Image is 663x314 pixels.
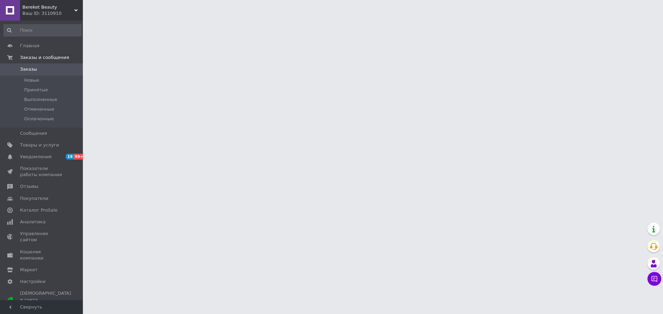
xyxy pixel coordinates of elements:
[20,267,38,273] span: Маркет
[66,154,74,160] span: 19
[20,207,57,213] span: Каталог ProSale
[24,116,54,122] span: Оплаченные
[22,4,74,10] span: Bereket Beauty
[20,290,71,309] span: [DEMOGRAPHIC_DATA] и счета
[22,10,83,17] div: Ваш ID: 3110910
[20,66,37,72] span: Заказы
[20,219,46,225] span: Аналитика
[24,77,39,83] span: Новые
[24,106,54,112] span: Отмененные
[20,165,64,178] span: Показатели работы компании
[20,249,64,261] span: Кошелек компании
[3,24,81,37] input: Поиск
[20,183,38,190] span: Отзывы
[24,87,48,93] span: Принятые
[20,142,59,148] span: Товары и услуги
[647,272,661,286] button: Чат с покупателем
[74,154,85,160] span: 99+
[20,43,39,49] span: Главная
[20,130,47,136] span: Сообщения
[20,154,51,160] span: Уведомления
[20,195,48,202] span: Покупатели
[20,54,69,61] span: Заказы и сообщения
[20,278,45,285] span: Настройки
[20,231,64,243] span: Управление сайтом
[24,97,57,103] span: Выполненные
